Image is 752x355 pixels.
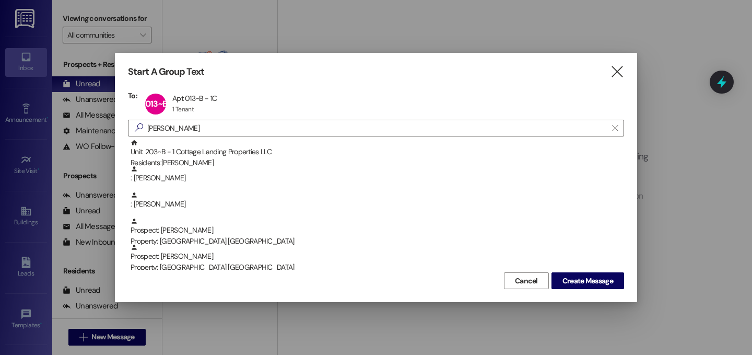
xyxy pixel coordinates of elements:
i:  [131,122,147,133]
h3: Start A Group Text [128,66,204,78]
span: 013~B [145,98,167,109]
div: Prospect: [PERSON_NAME] [131,244,624,273]
div: Unit: 203~B - 1 Cottage Landing Properties LLCResidents:[PERSON_NAME] [128,139,624,165]
span: Cancel [515,276,538,287]
div: Property: [GEOGRAPHIC_DATA] [GEOGRAPHIC_DATA] [131,236,624,247]
button: Cancel [504,272,549,289]
i:  [610,66,624,77]
div: Prospect: [PERSON_NAME]Property: [GEOGRAPHIC_DATA] [GEOGRAPHIC_DATA] [128,244,624,270]
div: : [PERSON_NAME] [131,165,624,184]
div: 1 Tenant [172,105,194,113]
button: Create Message [551,272,624,289]
span: Create Message [562,276,613,287]
div: Prospect: [PERSON_NAME]Property: [GEOGRAPHIC_DATA] [GEOGRAPHIC_DATA] [128,217,624,244]
h3: To: [128,91,137,100]
div: : [PERSON_NAME] [128,165,624,191]
div: Apt 013~B - 1C [172,94,217,103]
div: : [PERSON_NAME] [131,191,624,210]
button: Clear text [607,120,624,136]
input: Search for any contact or apartment [147,121,607,135]
div: Prospect: [PERSON_NAME] [131,217,624,247]
div: Residents: [PERSON_NAME] [131,157,624,168]
div: : [PERSON_NAME] [128,191,624,217]
div: Unit: 203~B - 1 Cottage Landing Properties LLC [131,139,624,169]
div: Property: [GEOGRAPHIC_DATA] [GEOGRAPHIC_DATA] [131,262,624,273]
i:  [612,124,618,132]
